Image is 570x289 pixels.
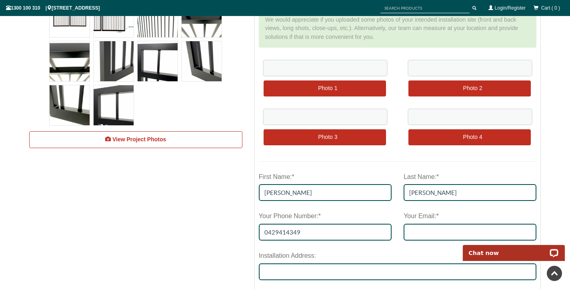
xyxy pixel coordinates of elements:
[50,41,90,81] img: V0FDDB - Flat Top (Double Top Rail) - Double Aluminium Driveway Gates - Double Swing Gates - Matt...
[380,3,470,13] input: SEARCH PRODUCTS
[94,41,134,81] img: V0FDDB - Flat Top (Double Top Rail) - Double Aluminium Driveway Gates - Double Swing Gates - Matt...
[495,5,526,11] a: Login/Register
[541,5,560,11] span: Cart ( 0 )
[182,41,222,81] img: V0FDDB - Flat Top (Double Top Rail) - Double Aluminium Driveway Gates - Double Swing Gates - Matt...
[138,41,178,81] img: V0FDDB - Flat Top (Double Top Rail) - Double Aluminium Driveway Gates - Double Swing Gates - Matt...
[259,170,294,185] label: First Name:*
[259,249,316,263] label: Installation Address:
[50,85,90,125] img: V0FDDB - Flat Top (Double Top Rail) - Double Aluminium Driveway Gates - Double Swing Gates - Matt...
[6,5,100,11] span: 1300 100 310 | [STREET_ADDRESS]
[259,209,321,224] label: Your Phone Number:*
[404,209,438,224] label: Your Email:*
[29,131,242,148] a: View Project Photos
[94,85,134,125] img: V0FDDB - Flat Top (Double Top Rail) - Double Aluminium Driveway Gates - Double Swing Gates - Matt...
[112,136,166,142] span: View Project Photos
[259,9,537,48] div: We would appreciate if you uploaded some photos of your intended installation site (front and bac...
[404,170,439,185] label: Last Name:*
[458,236,570,261] iframe: LiveChat chat widget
